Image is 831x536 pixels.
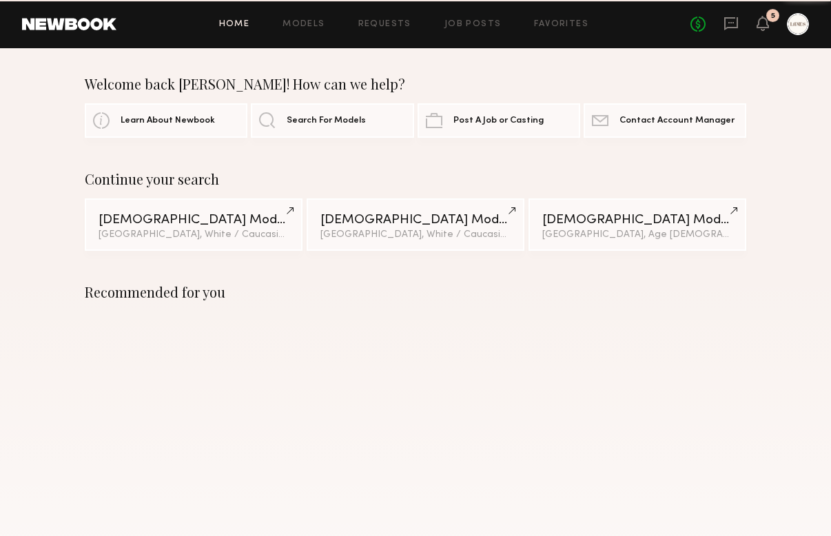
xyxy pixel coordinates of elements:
div: Recommended for you [85,284,746,300]
a: Models [283,20,325,29]
div: Welcome back [PERSON_NAME]! How can we help? [85,76,746,92]
span: Post A Job or Casting [453,116,544,125]
div: 5 [771,12,775,20]
div: [DEMOGRAPHIC_DATA] Models [99,214,289,227]
span: Learn About Newbook [121,116,215,125]
span: Search For Models [287,116,366,125]
div: [GEOGRAPHIC_DATA], White / Caucasian [320,230,511,240]
a: Contact Account Manager [584,103,746,138]
a: Learn About Newbook [85,103,247,138]
a: Job Posts [444,20,502,29]
a: Favorites [534,20,588,29]
a: Home [219,20,250,29]
a: [DEMOGRAPHIC_DATA] Models[GEOGRAPHIC_DATA], Age [DEMOGRAPHIC_DATA] y.o. [529,198,746,251]
div: [GEOGRAPHIC_DATA], White / Caucasian [99,230,289,240]
a: Search For Models [251,103,413,138]
div: [DEMOGRAPHIC_DATA] Models [542,214,732,227]
a: [DEMOGRAPHIC_DATA] Models[GEOGRAPHIC_DATA], White / Caucasian [85,198,302,251]
a: [DEMOGRAPHIC_DATA] Models[GEOGRAPHIC_DATA], White / Caucasian [307,198,524,251]
a: Post A Job or Casting [418,103,580,138]
a: Requests [358,20,411,29]
div: [DEMOGRAPHIC_DATA] Models [320,214,511,227]
div: [GEOGRAPHIC_DATA], Age [DEMOGRAPHIC_DATA] y.o. [542,230,732,240]
div: Continue your search [85,171,746,187]
span: Contact Account Manager [619,116,735,125]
